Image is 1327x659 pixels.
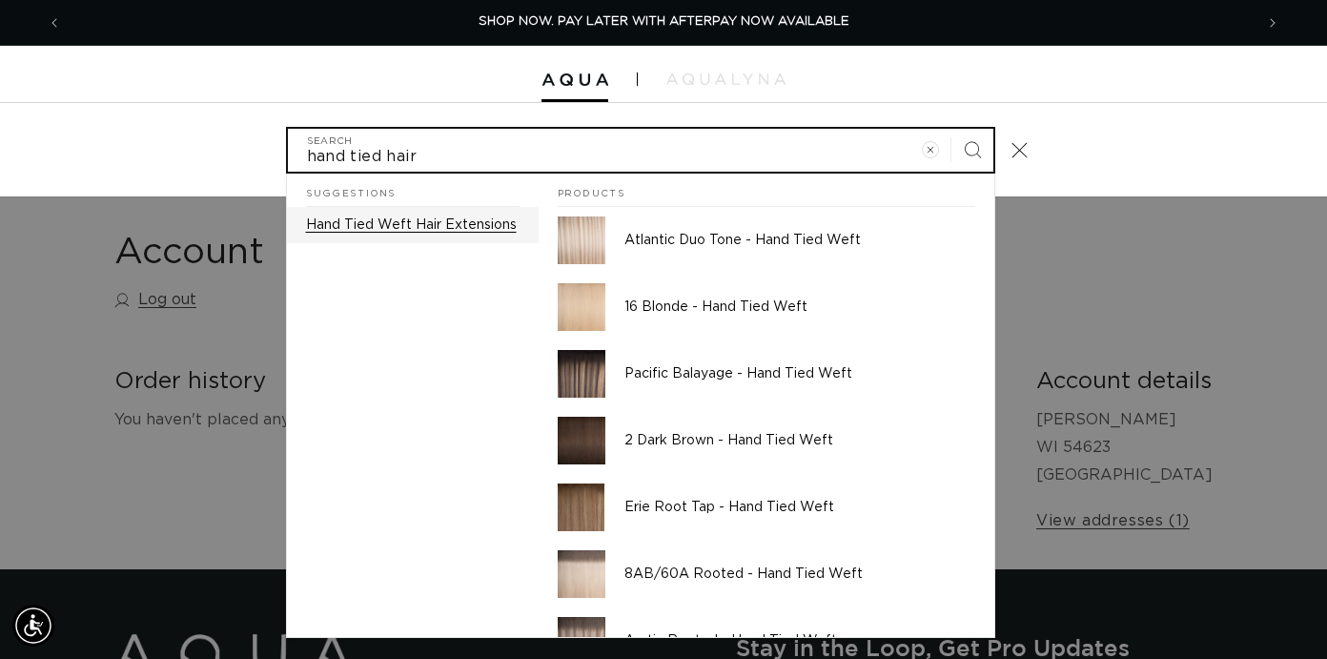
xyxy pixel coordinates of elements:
p: Pacific Balayage - Hand Tied Weft [624,365,975,382]
a: 2 Dark Brown - Hand Tied Weft [539,407,994,474]
p: 16 Blonde - Hand Tied Weft [624,299,975,316]
button: Previous announcement [33,5,75,41]
h2: Suggestions [306,174,520,208]
img: Pacific Balayage - Hand Tied Weft [558,350,605,398]
p: Atlantic Duo Tone - Hand Tied Weft [624,232,975,249]
img: Erie Root Tap - Hand Tied Weft [558,484,605,531]
p: Arctic Rooted - Hand Tied Weft [624,632,975,649]
a: Pacific Balayage - Hand Tied Weft [539,340,994,407]
button: Search [951,129,993,171]
p: 2 Dark Brown - Hand Tied Weft [624,432,975,449]
a: Hand Tied Weft Hair Extensions [287,207,539,243]
img: 8AB/60A Rooted - Hand Tied Weft [558,550,605,598]
p: 8AB/60A Rooted - Hand Tied Weft [624,566,975,583]
img: aqualyna.com [666,73,786,85]
a: 16 Blonde - Hand Tied Weft [539,274,994,340]
span: SHOP NOW. PAY LATER WITH AFTERPAY NOW AVAILABLE [479,15,849,28]
p: Erie Root Tap - Hand Tied Weft [624,499,975,516]
input: Search [288,129,993,172]
a: Erie Root Tap - Hand Tied Weft [539,474,994,541]
button: Close [999,129,1041,171]
a: 8AB/60A Rooted - Hand Tied Weft [539,541,994,608]
h2: Products [558,174,975,208]
div: Accessibility Menu [12,605,54,647]
img: Aqua Hair Extensions [541,73,608,87]
button: Clear search term [909,129,951,171]
img: 16 Blonde - Hand Tied Weft [558,283,605,331]
button: Next announcement [1252,5,1294,41]
img: Atlantic Duo Tone - Hand Tied Weft [558,216,605,264]
a: Atlantic Duo Tone - Hand Tied Weft [539,207,994,274]
img: 2 Dark Brown - Hand Tied Weft [558,417,605,464]
p: Hand Tied Weft Hair Extensions [306,216,517,234]
iframe: Chat Widget [1232,567,1327,659]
